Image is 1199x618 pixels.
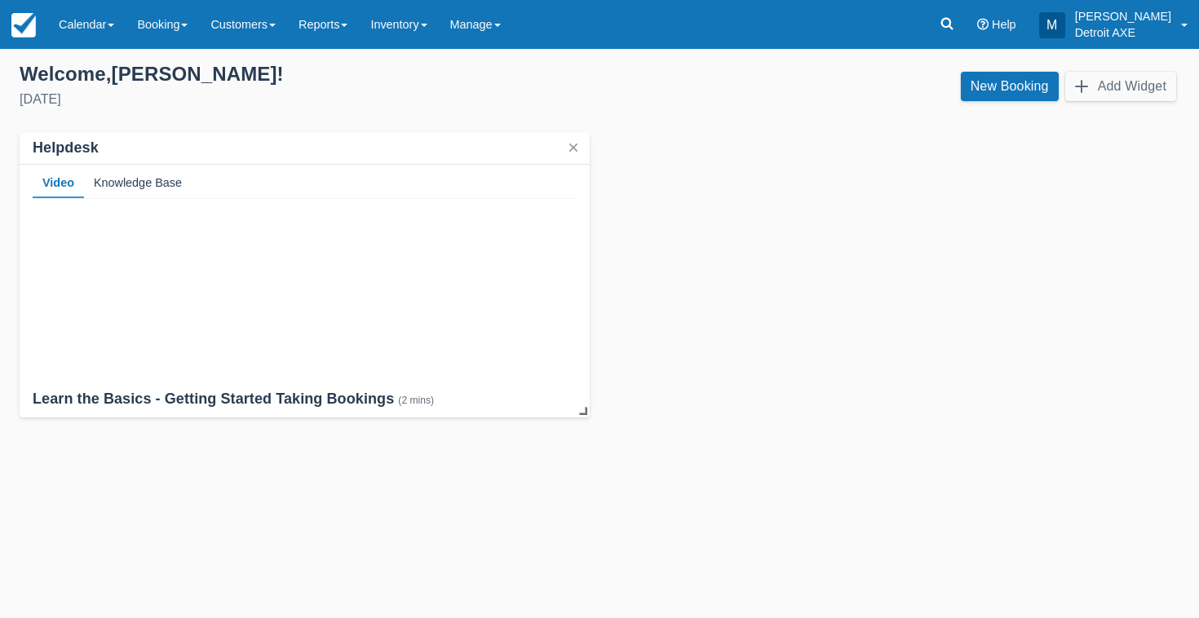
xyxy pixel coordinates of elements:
div: Welcome , [PERSON_NAME] ! [20,62,586,86]
div: M [1039,12,1065,38]
p: [PERSON_NAME] [1075,8,1171,24]
div: Video [33,165,84,199]
div: Learn the Basics - Getting Started Taking Bookings [33,390,577,410]
img: checkfront-main-nav-mini-logo.png [11,13,36,38]
div: Helpdesk [33,139,99,157]
div: (2 mins) [398,395,434,406]
i: Help [977,19,989,30]
button: Add Widget [1065,72,1176,101]
div: [DATE] [20,90,586,109]
a: New Booking [961,72,1059,101]
span: Help [992,18,1016,31]
p: Detroit AXE [1075,24,1171,41]
div: Knowledge Base [84,165,192,199]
